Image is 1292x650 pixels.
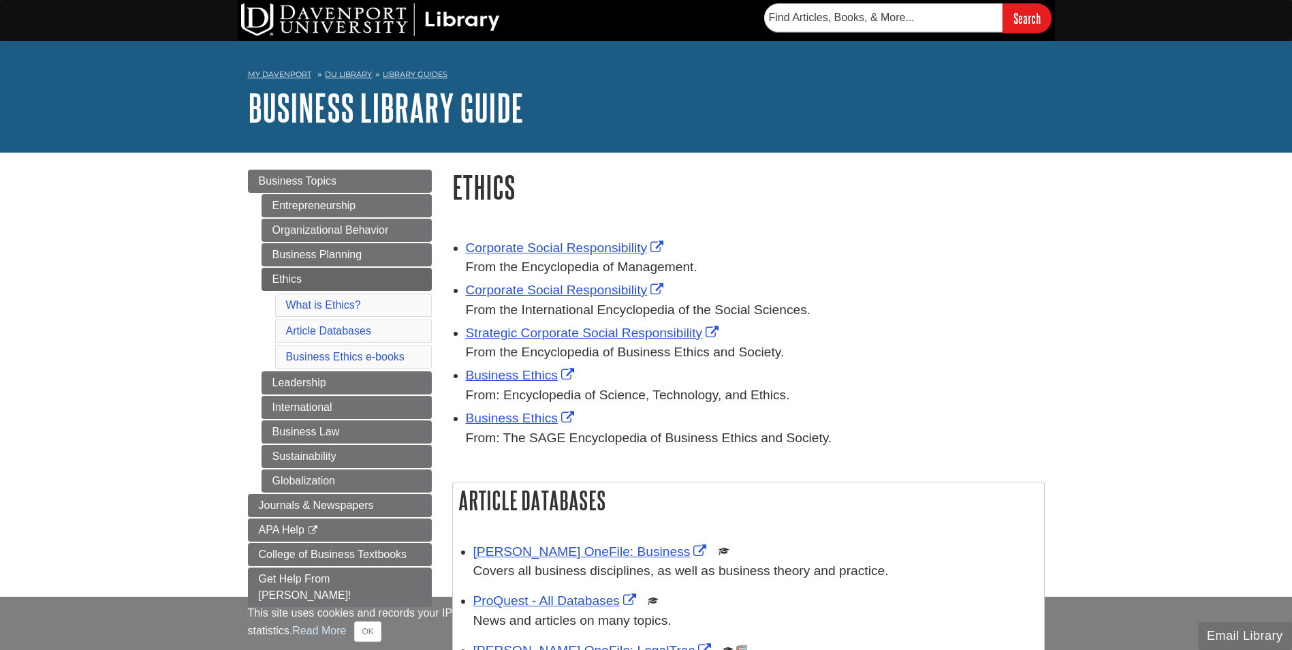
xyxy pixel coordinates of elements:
[262,194,432,217] a: Entrepreneurship
[452,170,1045,204] h1: Ethics
[383,69,447,79] a: Library Guides
[466,326,723,340] a: Link opens in new window
[286,299,361,311] a: What is Ethics?
[248,519,432,542] a: APA Help
[262,268,432,291] a: Ethics
[262,396,432,419] a: International
[466,241,667,255] a: Link opens in new window
[262,445,432,468] a: Sustainability
[648,595,659,606] img: Scholarly or Peer Reviewed
[259,548,407,560] span: College of Business Textbooks
[466,368,578,382] a: Link opens in new window
[473,561,1037,581] p: Covers all business disciplines, as well as business theory and practice.
[466,283,667,297] a: Link opens in new window
[262,469,432,493] a: Globalization
[262,219,432,242] a: Organizational Behavior
[473,611,1037,631] p: News and articles on many topics.
[719,546,729,557] img: Scholarly or Peer Reviewed
[262,371,432,394] a: Leadership
[248,170,432,607] div: Guide Page Menu
[262,420,432,444] a: Business Law
[466,411,578,425] a: Link opens in new window
[453,482,1044,519] h2: Article Databases
[241,3,500,36] img: DU Library
[248,568,432,607] a: Get Help From [PERSON_NAME]!
[466,343,1045,362] div: From the Encyclopedia of Business Ethics and Society.
[259,524,304,536] span: APA Help
[248,69,311,80] a: My Davenport
[307,526,319,535] i: This link opens in a new window
[473,544,710,559] a: Link opens in new window
[473,593,640,608] a: Link opens in new window
[466,386,1045,405] div: From: Encyclopedia of Science, Technology, and Ethics.
[248,543,432,566] a: College of Business Textbooks
[466,258,1045,277] div: From the Encyclopedia of Management.
[325,69,372,79] a: DU Library
[1003,3,1052,33] input: Search
[248,65,1045,87] nav: breadcrumb
[259,175,336,187] span: Business Topics
[248,494,432,517] a: Journals & Newspapers
[286,325,371,337] a: Article Databases
[262,243,432,266] a: Business Planning
[248,170,432,193] a: Business Topics
[286,351,405,362] a: Business Ethics e-books
[259,573,351,601] span: Get Help From [PERSON_NAME]!
[466,300,1045,320] div: From the International Encyclopedia of the Social Sciences.
[764,3,1003,32] input: Find Articles, Books, & More...
[764,3,1052,33] form: Searches DU Library's articles, books, and more
[466,429,1045,448] div: From: The SAGE Encyclopedia of Business Ethics and Society.
[248,87,524,129] a: Business Library Guide
[259,499,374,511] span: Journals & Newspapers
[1198,622,1292,650] button: Email Library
